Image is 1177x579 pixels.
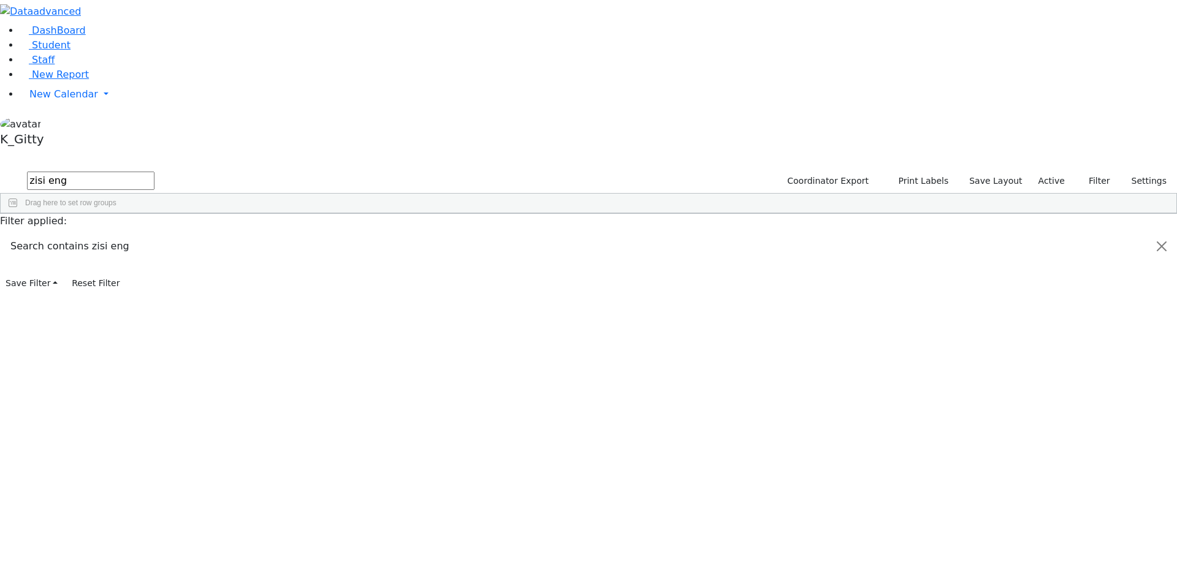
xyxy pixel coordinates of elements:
[1116,172,1172,191] button: Settings
[27,172,154,190] input: Search
[779,172,874,191] button: Coordinator Export
[20,82,1177,107] a: New Calendar
[1147,229,1176,263] button: Close
[1033,172,1070,191] label: Active
[964,172,1027,191] button: Save Layout
[1073,172,1116,191] button: Filter
[20,69,89,80] a: New Report
[32,69,89,80] span: New Report
[32,39,70,51] span: Student
[20,25,86,36] a: DashBoard
[32,25,86,36] span: DashBoard
[20,39,70,51] a: Student
[32,54,55,66] span: Staff
[25,199,116,207] span: Drag here to set row groups
[884,172,954,191] button: Print Labels
[29,88,98,100] span: New Calendar
[20,54,55,66] a: Staff
[66,274,125,293] button: Reset Filter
